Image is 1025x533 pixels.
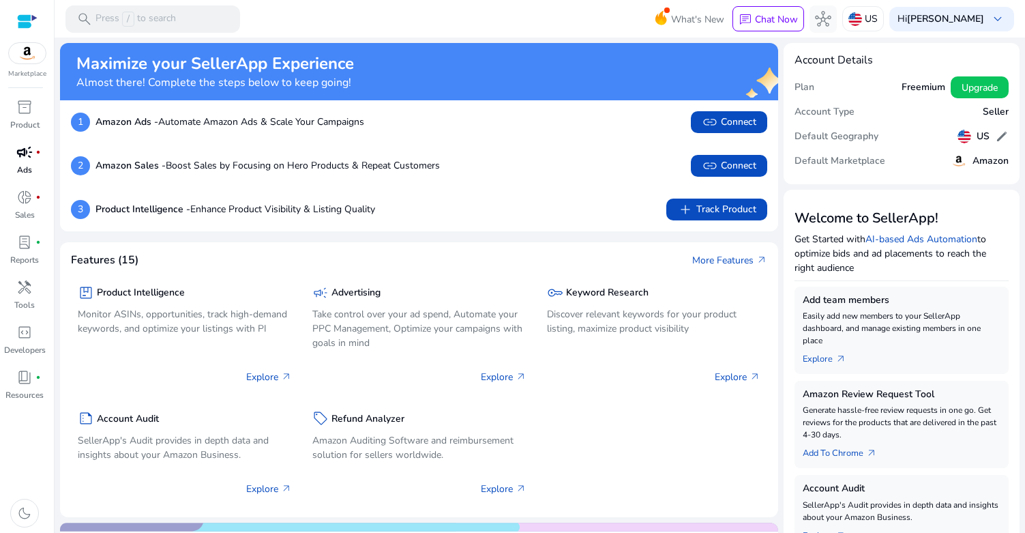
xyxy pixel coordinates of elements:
span: fiber_manual_record [35,149,41,155]
h2: Maximize your SellerApp Experience [76,54,354,74]
span: arrow_outward [835,354,846,364]
h5: US [977,131,990,143]
span: search [76,11,93,27]
span: link [702,114,718,130]
p: Developers [4,344,46,356]
span: What's New [671,8,724,31]
span: link [702,158,718,174]
span: arrow_outward [516,483,526,494]
span: campaign [16,144,33,160]
h5: Account Audit [803,483,1000,495]
span: inventory_2 [16,99,33,115]
p: Easily add new members to your SellerApp dashboard, and manage existing members in one place [803,310,1000,347]
span: sell [312,410,329,427]
img: amazon.svg [9,43,46,63]
span: arrow_outward [749,371,760,382]
span: arrow_outward [756,255,767,265]
p: Automate Amazon Ads & Scale Your Campaigns [95,115,364,129]
span: arrow_outward [866,448,877,459]
span: / [122,12,134,27]
p: Hi [897,14,984,24]
span: Upgrade [962,81,998,95]
span: keyboard_arrow_down [990,11,1006,27]
p: Discover relevant keywords for your product listing, maximize product visibility [547,307,761,336]
b: Amazon Sales - [95,159,166,172]
h5: Advertising [331,287,381,299]
img: us.svg [848,12,862,26]
p: Boost Sales by Focusing on Hero Products & Repeat Customers [95,158,440,173]
span: hub [815,11,831,27]
p: Generate hassle-free review requests in one go. Get reviews for the products that are delivered i... [803,404,1000,441]
p: 1 [71,113,90,132]
span: chat [739,13,752,27]
span: package [78,285,94,301]
p: Explore [715,370,760,384]
span: summarize [78,410,94,427]
p: SellerApp's Audit provides in depth data and insights about your Amazon Business. [78,433,292,462]
span: Track Product [677,201,756,218]
button: hub [809,5,837,33]
span: fiber_manual_record [35,240,41,245]
b: [PERSON_NAME] [907,12,984,25]
p: US [865,7,878,31]
a: AI-based Ads Automation [865,233,977,246]
p: Marketplace [8,69,46,79]
p: Resources [5,389,44,401]
h5: Plan [794,82,814,93]
span: fiber_manual_record [35,195,41,200]
p: Sales [15,209,35,221]
h5: Amazon Review Request Tool [803,389,1000,401]
button: chatChat Now [732,6,804,32]
h5: Product Intelligence [97,287,185,299]
a: Explorearrow_outward [803,347,857,366]
span: edit [995,130,1009,143]
span: handyman [16,279,33,296]
img: amazon.svg [951,153,967,169]
p: Explore [246,370,292,384]
h4: Almost there! Complete the steps below to keep going! [76,76,354,89]
span: donut_small [16,189,33,205]
span: campaign [312,285,329,301]
h3: Welcome to SellerApp! [794,210,1009,227]
span: arrow_outward [516,371,526,382]
h5: Account Audit [97,414,159,425]
p: Product [10,119,40,131]
p: Explore [481,370,526,384]
p: Amazon Auditing Software and reimbursement solution for sellers worldwide. [312,433,526,462]
span: key [547,285,563,301]
span: code_blocks [16,324,33,341]
span: arrow_outward [281,371,292,382]
b: Product Intelligence - [95,203,190,216]
p: Tools [14,299,35,311]
span: add [677,201,694,218]
p: SellerApp's Audit provides in depth data and insights about your Amazon Business. [803,499,1000,523]
b: Amazon Ads - [95,115,158,128]
h4: Account Details [794,54,1009,67]
h5: Keyword Research [566,287,649,299]
span: Connect [702,114,756,130]
span: Connect [702,158,756,174]
p: 3 [71,200,90,219]
img: us.svg [957,130,971,143]
h5: Refund Analyzer [331,414,404,425]
span: dark_mode [16,505,33,521]
h5: Seller [983,106,1009,118]
p: Take control over your ad spend, Automate your PPC Management, Optimize your campaigns with goals... [312,307,526,350]
span: book_4 [16,369,33,386]
button: linkConnect [691,111,767,133]
h5: Default Marketplace [794,156,885,167]
p: Chat Now [755,13,798,26]
p: Press to search [95,12,176,27]
a: More Featuresarrow_outward [692,253,767,268]
h5: Freemium [902,82,945,93]
p: Explore [481,482,526,496]
p: Enhance Product Visibility & Listing Quality [95,202,375,216]
span: arrow_outward [281,483,292,494]
button: addTrack Product [666,199,767,220]
span: lab_profile [16,234,33,250]
p: Ads [17,164,32,176]
p: Explore [246,482,292,496]
a: Add To Chrome [803,441,888,460]
p: Monitor ASINs, opportunities, track high-demand keywords, and optimize your listings with PI [78,307,292,336]
p: 2 [71,156,90,175]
